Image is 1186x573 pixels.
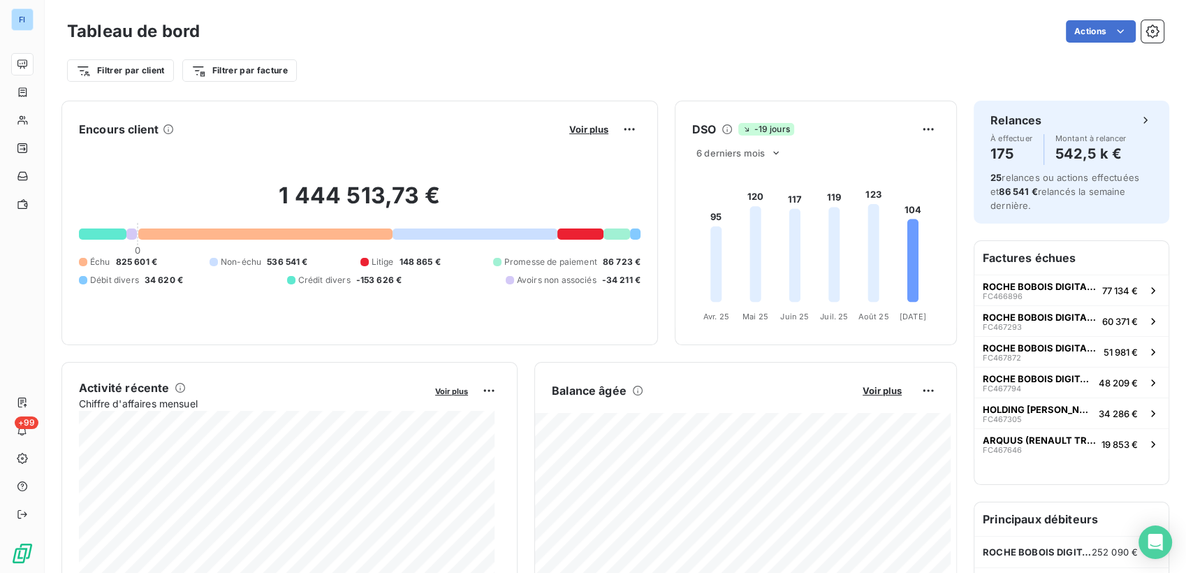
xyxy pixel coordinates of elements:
[983,415,1022,423] span: FC467305
[603,256,640,268] span: 86 723 €
[399,256,440,268] span: 148 865 €
[1139,525,1172,559] div: Open Intercom Messenger
[79,396,425,411] span: Chiffre d'affaires mensuel
[11,542,34,565] img: Logo LeanPay
[1102,316,1138,327] span: 60 371 €
[703,312,729,321] tspan: Avr. 25
[990,143,1032,165] h4: 175
[90,256,110,268] span: Échu
[116,256,157,268] span: 825 601 €
[983,446,1022,454] span: FC467646
[983,435,1096,446] span: ARQUUS (RENAULT TRUCKS DEFENSE SAS)
[858,312,888,321] tspan: Août 25
[356,274,402,286] span: -153 626 €
[983,342,1098,354] span: ROCHE BOBOIS DIGITAL SERVICES
[974,398,1169,428] button: HOLDING [PERSON_NAME]FC46730534 286 €
[1066,20,1136,43] button: Actions
[11,8,34,31] div: FI
[983,404,1093,415] span: HOLDING [PERSON_NAME]
[1104,347,1138,358] span: 51 981 €
[569,124,608,135] span: Voir plus
[1102,285,1138,296] span: 77 134 €
[692,121,716,138] h6: DSO
[738,123,793,136] span: -19 jours
[1055,143,1127,165] h4: 542,5 k €
[990,172,1002,183] span: 25
[135,245,140,256] span: 0
[435,386,468,396] span: Voir plus
[983,546,1092,558] span: ROCHE BOBOIS DIGITAL SERVICES
[79,182,640,224] h2: 1 444 513,73 €
[565,123,613,136] button: Voir plus
[780,312,809,321] tspan: Juin 25
[983,373,1093,384] span: ROCHE BOBOIS DIGITAL SERVICES
[974,367,1169,398] button: ROCHE BOBOIS DIGITAL SERVICESFC46779448 209 €
[504,256,597,268] span: Promesse de paiement
[15,416,38,429] span: +99
[974,336,1169,367] button: ROCHE BOBOIS DIGITAL SERVICESFC46787251 981 €
[552,382,627,399] h6: Balance âgée
[820,312,848,321] tspan: Juil. 25
[1101,439,1138,450] span: 19 853 €
[983,323,1022,331] span: FC467293
[858,384,906,397] button: Voir plus
[742,312,768,321] tspan: Mai 25
[79,121,159,138] h6: Encours client
[974,241,1169,275] h6: Factures échues
[90,274,139,286] span: Débit divers
[696,147,765,159] span: 6 derniers mois
[267,256,307,268] span: 536 541 €
[983,384,1021,393] span: FC467794
[983,292,1023,300] span: FC466896
[999,186,1037,197] span: 86 541 €
[1092,546,1138,558] span: 252 090 €
[990,172,1139,211] span: relances ou actions effectuées et relancés la semaine dernière.
[974,502,1169,536] h6: Principaux débiteurs
[863,385,902,396] span: Voir plus
[221,256,261,268] span: Non-échu
[67,59,174,82] button: Filtrer par client
[1055,134,1127,143] span: Montant à relancer
[974,305,1169,336] button: ROCHE BOBOIS DIGITAL SERVICESFC46729360 371 €
[372,256,394,268] span: Litige
[1099,408,1138,419] span: 34 286 €
[990,134,1032,143] span: À effectuer
[67,19,200,44] h3: Tableau de bord
[983,281,1097,292] span: ROCHE BOBOIS DIGITAL SERVICES
[298,274,351,286] span: Crédit divers
[79,379,169,396] h6: Activité récente
[145,274,183,286] span: 34 620 €
[900,312,926,321] tspan: [DATE]
[1099,377,1138,389] span: 48 209 €
[983,354,1021,362] span: FC467872
[974,275,1169,305] button: ROCHE BOBOIS DIGITAL SERVICESFC46689677 134 €
[990,112,1041,129] h6: Relances
[431,384,472,397] button: Voir plus
[517,274,596,286] span: Avoirs non associés
[182,59,297,82] button: Filtrer par facture
[602,274,640,286] span: -34 211 €
[974,428,1169,459] button: ARQUUS (RENAULT TRUCKS DEFENSE SAS)FC46764619 853 €
[983,312,1097,323] span: ROCHE BOBOIS DIGITAL SERVICES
